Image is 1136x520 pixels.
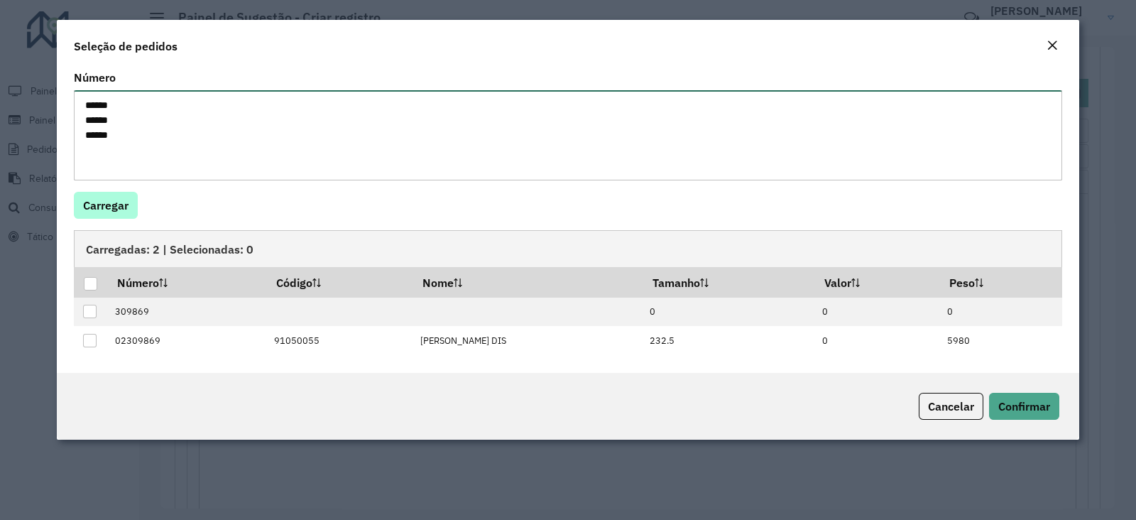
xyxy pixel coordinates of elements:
th: Número [107,267,266,297]
td: 02309869 [107,326,266,355]
td: 5980 [940,326,1062,355]
em: Fechar [1047,40,1058,51]
td: 0 [643,298,814,327]
label: Número [74,69,116,86]
td: 309869 [107,298,266,327]
td: 232.5 [643,326,814,355]
td: 91050055 [267,326,413,355]
td: 0 [814,298,939,327]
th: Peso [940,267,1062,297]
span: Confirmar [998,399,1050,413]
th: Valor [814,267,939,297]
td: [PERSON_NAME] DIS [413,326,643,355]
button: Confirmar [989,393,1059,420]
th: Tamanho [643,267,814,297]
div: Carregadas: 2 | Selecionadas: 0 [74,230,1062,267]
span: Cancelar [928,399,974,413]
th: Código [267,267,413,297]
th: Nome [413,267,643,297]
h4: Seleção de pedidos [74,38,177,55]
button: Cancelar [919,393,983,420]
button: Close [1042,37,1062,55]
td: 0 [814,326,939,355]
button: Carregar [74,192,138,219]
td: 0 [940,298,1062,327]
